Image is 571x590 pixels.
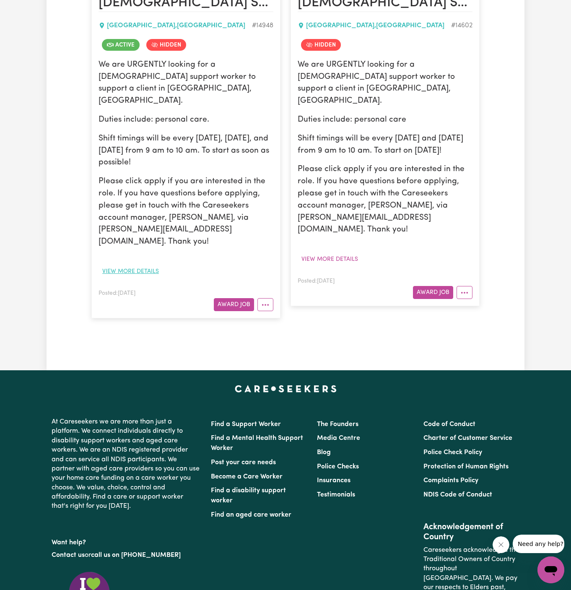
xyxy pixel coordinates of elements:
[211,459,276,466] a: Post your care needs
[102,39,140,51] span: Job is active
[146,39,186,51] span: Job is hidden
[423,421,475,428] a: Code of Conduct
[52,547,201,563] p: or
[99,176,273,248] p: Please click apply if you are interested in the role. If you have questions before applying, plea...
[52,414,201,515] p: At Careseekers we are more than just a platform. We connect individuals directly to disability su...
[423,449,482,456] a: Police Check Policy
[317,477,350,484] a: Insurances
[211,435,303,452] a: Find a Mental Health Support Worker
[423,491,492,498] a: NDIS Code of Conduct
[99,133,273,169] p: Shift timings will be every [DATE], [DATE], and [DATE] from 9 am to 10 am. To start as soon as po...
[298,59,472,107] p: We are URGENTLY looking for a [DEMOGRAPHIC_DATA] support worker to support a client in [GEOGRAPHI...
[298,114,472,126] p: Duties include: personal care
[317,435,360,442] a: Media Centre
[99,59,273,107] p: We are URGENTLY looking for a [DEMOGRAPHIC_DATA] support worker to support a client in [GEOGRAPHI...
[317,449,331,456] a: Blog
[211,487,286,504] a: Find a disability support worker
[52,552,85,559] a: Contact us
[423,477,478,484] a: Complaints Policy
[423,463,509,470] a: Protection of Human Rights
[317,491,355,498] a: Testimonials
[298,253,362,266] button: View more details
[99,291,135,296] span: Posted: [DATE]
[211,473,283,480] a: Become a Care Worker
[298,133,472,157] p: Shift timings will be every [DATE] and [DATE] from 9 am to 10 am. To start on [DATE]!
[211,421,281,428] a: Find a Support Worker
[537,556,564,583] iframe: Button to launch messaging window
[235,385,337,392] a: Careseekers home page
[451,21,472,31] div: Job ID #14602
[99,265,163,278] button: View more details
[493,536,509,553] iframe: Close message
[317,463,359,470] a: Police Checks
[99,114,273,126] p: Duties include: personal care.
[301,39,341,51] span: Job is hidden
[317,421,358,428] a: The Founders
[52,535,201,547] p: Want help?
[214,298,254,311] button: Award Job
[298,278,335,284] span: Posted: [DATE]
[513,535,564,553] iframe: Message from company
[423,435,512,442] a: Charter of Customer Service
[252,21,273,31] div: Job ID #14948
[91,552,181,559] a: call us on [PHONE_NUMBER]
[99,21,252,31] div: [GEOGRAPHIC_DATA] , [GEOGRAPHIC_DATA]
[298,21,451,31] div: [GEOGRAPHIC_DATA] , [GEOGRAPHIC_DATA]
[298,164,472,236] p: Please click apply if you are interested in the role. If you have questions before applying, plea...
[211,512,291,518] a: Find an aged care worker
[413,286,453,299] button: Award Job
[257,298,273,311] button: More options
[457,286,472,299] button: More options
[423,522,519,542] h2: Acknowledgement of Country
